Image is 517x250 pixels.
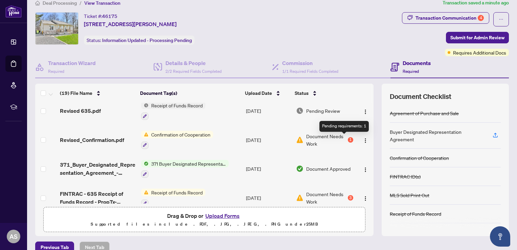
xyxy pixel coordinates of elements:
[390,109,459,117] div: Agreement of Purchase and Sale
[242,84,292,103] th: Upload Date
[360,192,371,203] button: Logo
[450,32,504,43] span: Submit for Admin Review
[165,59,222,67] h4: Details & People
[296,194,304,202] img: Document Status
[84,12,117,20] div: Ticket #:
[296,107,304,114] img: Document Status
[306,165,351,172] span: Document Approved
[57,84,137,103] th: (19) File Name
[141,131,213,149] button: Status IconConfirmation of Cooperation
[102,37,192,43] span: Information Updated - Processing Pending
[306,132,346,147] span: Document Needs Work
[141,102,149,109] img: Status Icon
[243,183,293,212] td: [DATE]
[446,32,509,43] button: Submit for Admin Review
[149,189,205,196] span: Receipt of Funds Record
[203,211,242,220] button: Upload Forms
[9,232,18,241] span: AS
[141,102,205,120] button: Status IconReceipt of Funds Record
[403,59,431,67] h4: Documents
[5,5,22,18] img: logo
[60,161,135,177] span: 371_Buyer_Designated_Representation_Agreement_-_PropTx-[PERSON_NAME].pdf
[149,102,205,109] span: Receipt of Funds Record
[44,207,365,232] span: Drag & Drop orUpload FormsSupported files include .PDF, .JPG, .JPEG, .PNG under25MB
[453,49,506,56] span: Requires Additional Docs
[141,160,229,178] button: Status Icon371 Buyer Designated Representation Agreement - Authority for Purchase or Lease
[403,69,419,74] span: Required
[60,107,101,115] span: Revised 635.pdf
[390,92,451,101] span: Document Checklist
[348,137,353,143] div: 1
[296,136,304,144] img: Document Status
[48,69,64,74] span: Required
[360,134,371,145] button: Logo
[292,84,354,103] th: Status
[35,1,40,5] span: home
[149,131,213,138] span: Confirmation of Cooperation
[295,89,309,97] span: Status
[478,15,484,21] div: 4
[390,128,485,143] div: Buyer Designated Representation Agreement
[296,165,304,172] img: Document Status
[84,20,177,28] span: [STREET_ADDRESS][PERSON_NAME]
[243,96,293,125] td: [DATE]
[282,59,338,67] h4: Commission
[348,195,353,201] div: 3
[390,154,449,162] div: Confirmation of Cooperation
[48,220,361,228] p: Supported files include .PDF, .JPG, .JPEG, .PNG under 25 MB
[60,89,92,97] span: (19) File Name
[363,196,368,201] img: Logo
[141,189,149,196] img: Status Icon
[84,36,195,45] div: Status:
[36,13,78,44] img: IMG-X12300581_1.jpg
[243,154,293,184] td: [DATE]
[60,190,135,206] span: FINTRAC - 635 Receipt of Funds Record - PropTx-OREA_[DATE] 15_15_44.pdf
[390,210,441,217] div: Receipt of Funds Record
[363,167,368,172] img: Logo
[390,191,429,199] div: MLS Sold Print Out
[141,189,205,207] button: Status IconReceipt of Funds Record
[319,121,369,132] div: Pending requirements: 1
[415,13,484,23] div: Transaction Communication
[499,17,503,22] span: ellipsis
[363,138,368,143] img: Logo
[141,131,149,138] img: Status Icon
[48,59,96,67] h4: Transaction Wizard
[165,69,222,74] span: 2/2 Required Fields Completed
[137,84,242,103] th: Document Tag(s)
[306,107,340,114] span: Pending Review
[282,69,338,74] span: 1/1 Required Fields Completed
[60,136,124,144] span: Revised_Confirmation.pdf
[102,13,117,19] span: 46175
[360,163,371,174] button: Logo
[243,125,293,154] td: [DATE]
[360,105,371,116] button: Logo
[167,211,242,220] span: Drag & Drop or
[141,160,149,167] img: Status Icon
[402,12,489,24] button: Transaction Communication4
[245,89,272,97] span: Upload Date
[390,173,421,180] div: FINTRAC ID(s)
[363,109,368,114] img: Logo
[149,160,229,167] span: 371 Buyer Designated Representation Agreement - Authority for Purchase or Lease
[490,226,510,247] button: Open asap
[306,190,346,205] span: Document Needs Work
